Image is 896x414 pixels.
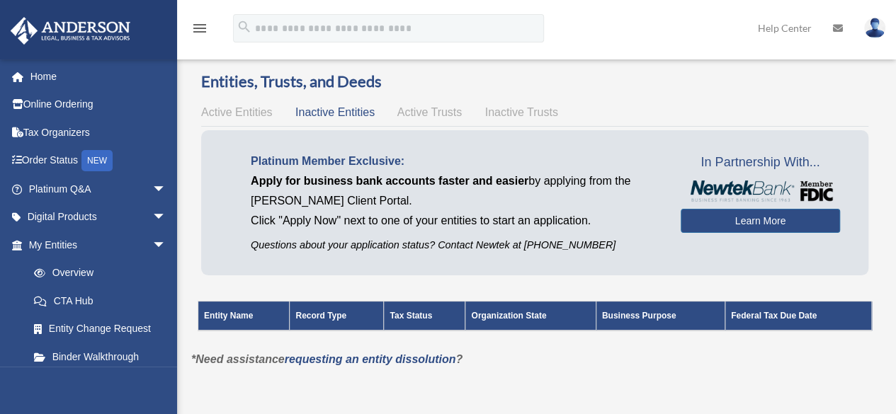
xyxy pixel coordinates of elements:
th: Federal Tax Due Date [725,301,872,331]
i: search [237,19,252,35]
a: Digital Productsarrow_drop_down [10,203,188,231]
img: Anderson Advisors Platinum Portal [6,17,135,45]
a: Tax Organizers [10,118,188,146]
p: Click "Apply Now" next to one of your entities to start an application. [251,211,659,231]
a: requesting an entity dissolution [285,353,456,365]
div: NEW [81,150,113,171]
span: arrow_drop_down [152,175,181,204]
span: Active Trusts [397,106,463,118]
a: menu [191,25,208,37]
p: Platinum Member Exclusive: [251,151,659,171]
span: Active Entities [201,106,272,118]
a: My Entitiesarrow_drop_down [10,231,181,259]
p: Questions about your application status? Contact Newtek at [PHONE_NUMBER] [251,236,659,254]
span: In Partnership With... [681,151,840,174]
a: Platinum Q&Aarrow_drop_down [10,175,188,203]
a: CTA Hub [20,287,181,315]
span: Apply for business bank accounts faster and easier [251,175,528,187]
img: NewtekBankLogoSM.png [688,180,833,202]
a: Learn More [681,209,840,233]
h3: Entities, Trusts, and Deeds [201,71,868,93]
a: Home [10,62,188,91]
th: Organization State [465,301,596,331]
th: Entity Name [198,301,290,331]
th: Record Type [290,301,384,331]
em: *Need assistance ? [191,353,463,365]
span: arrow_drop_down [152,203,181,232]
span: Inactive Trusts [485,106,558,118]
a: Online Ordering [10,91,188,119]
span: arrow_drop_down [152,231,181,260]
a: Entity Change Request [20,315,181,343]
a: Binder Walkthrough [20,343,181,371]
img: User Pic [864,18,885,38]
a: Overview [20,259,174,287]
th: Tax Status [384,301,465,331]
span: Inactive Entities [295,106,375,118]
a: Order StatusNEW [10,146,188,176]
i: menu [191,20,208,37]
th: Business Purpose [596,301,725,331]
p: by applying from the [PERSON_NAME] Client Portal. [251,171,659,211]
